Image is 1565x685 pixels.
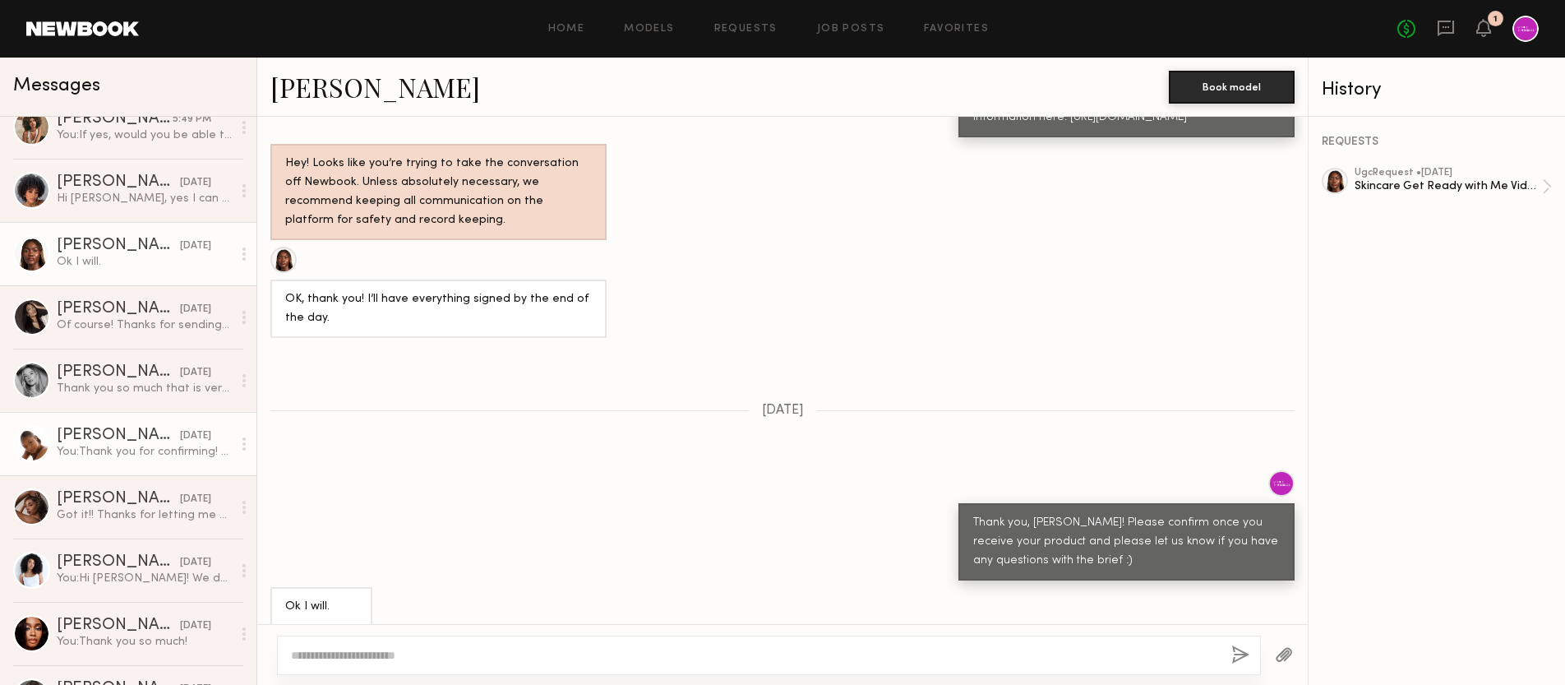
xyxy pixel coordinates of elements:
div: [PERSON_NAME] [57,618,180,634]
div: Got it!! Thanks for letting me know. I will definitely do that & stay in touch. Good luck on this... [57,507,232,523]
div: You: If yes, would you be able to send pictures of your dark spots? [57,127,232,143]
div: [PERSON_NAME] [57,554,180,571]
span: Messages [13,76,100,95]
div: [DATE] [180,555,211,571]
a: Models [624,24,674,35]
div: You: Thank you for confirming! Please let us know if you have any questions about the brief :) [57,444,232,460]
div: ugc Request • [DATE] [1355,168,1542,178]
div: Ok I will. [285,598,358,617]
div: [DATE] [180,175,211,191]
div: [PERSON_NAME] [57,111,173,127]
div: [DATE] [180,492,211,507]
a: Book model [1169,79,1295,93]
div: [PERSON_NAME] [57,238,180,254]
div: [PERSON_NAME] [57,301,180,317]
div: OK, thank you! I’ll have everything signed by the end of the day. [285,290,592,328]
div: You: Thank you so much! [57,634,232,650]
div: [PERSON_NAME] [57,174,180,191]
a: Job Posts [817,24,885,35]
span: [DATE] [762,404,804,418]
div: [DATE] [180,365,211,381]
a: ugcRequest •[DATE]Skincare Get Ready with Me Video (Body Treatment) [1355,168,1552,206]
a: [PERSON_NAME] [270,69,480,104]
div: [DATE] [180,618,211,634]
a: Favorites [924,24,989,35]
div: [DATE] [180,428,211,444]
div: History [1322,81,1552,100]
button: Book model [1169,71,1295,104]
div: Skincare Get Ready with Me Video (Body Treatment) [1355,178,1542,194]
div: [PERSON_NAME] [57,428,180,444]
a: Home [548,24,585,35]
div: Thank you so much that is very helpful. I will get the video to you asap! 😊 [57,381,232,396]
div: Hi [PERSON_NAME], yes I can send over some pics as soon as I get home! [57,191,232,206]
div: Ok I will. [57,254,232,270]
div: [PERSON_NAME] [57,491,180,507]
div: Of course! Thanks for sending this all over I’ll keep an eye out for it :) [57,317,232,333]
a: Requests [714,24,778,35]
div: 5:49 PM [173,112,211,127]
div: [PERSON_NAME] [57,364,180,381]
div: [DATE] [180,238,211,254]
div: Thank you, [PERSON_NAME]! Please confirm once you receive your product and please let us know if ... [973,514,1280,571]
div: You: Hi [PERSON_NAME]! We decided to move forward with another talent. We hope to work with you i... [57,571,232,586]
div: REQUESTS [1322,137,1552,148]
div: 1 [1493,15,1498,24]
div: [DATE] [180,302,211,317]
div: Hey! Looks like you’re trying to take the conversation off Newbook. Unless absolutely necessary, ... [285,155,592,230]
